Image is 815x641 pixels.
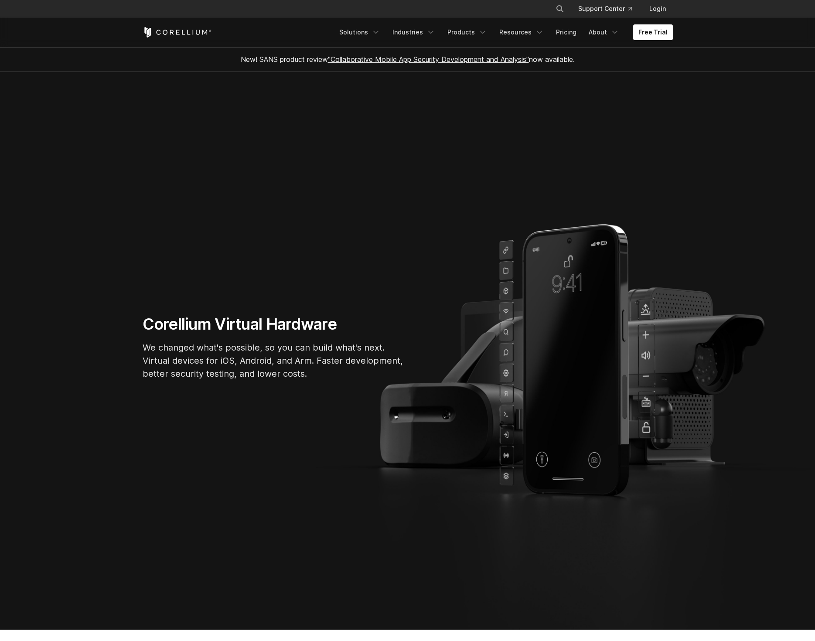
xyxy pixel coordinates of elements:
p: We changed what's possible, so you can build what's next. Virtual devices for iOS, Android, and A... [143,341,404,380]
a: Support Center [571,1,639,17]
a: Industries [387,24,440,40]
a: About [583,24,624,40]
a: Corellium Home [143,27,212,38]
a: Free Trial [633,24,673,40]
a: Login [642,1,673,17]
a: Pricing [551,24,582,40]
button: Search [552,1,568,17]
span: New! SANS product review now available. [241,55,575,64]
a: "Collaborative Mobile App Security Development and Analysis" [328,55,529,64]
h1: Corellium Virtual Hardware [143,314,404,334]
div: Navigation Menu [545,1,673,17]
a: Resources [494,24,549,40]
div: Navigation Menu [334,24,673,40]
a: Products [442,24,492,40]
a: Solutions [334,24,385,40]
